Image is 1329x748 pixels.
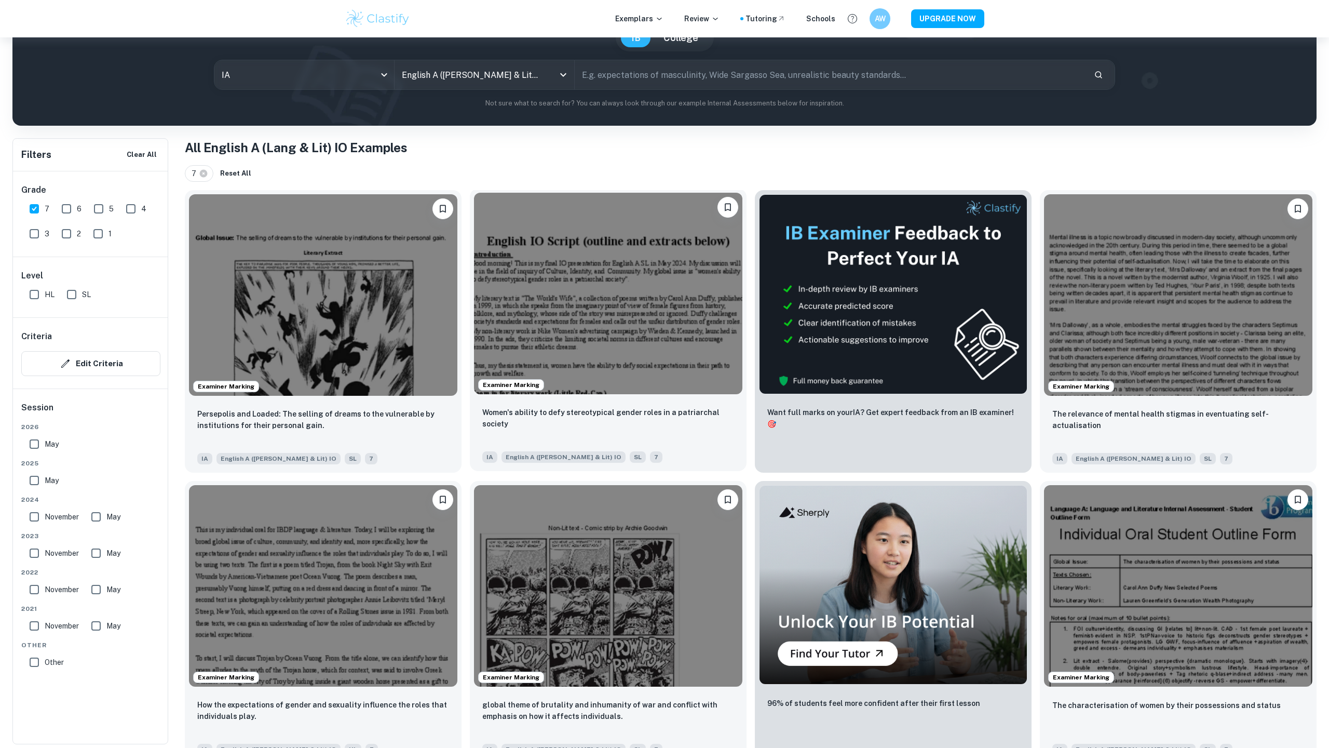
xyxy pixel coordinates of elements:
button: Bookmark [432,198,453,219]
img: Thumbnail [759,194,1027,394]
span: November [45,584,79,595]
span: Other [45,657,64,668]
span: 3 [45,228,49,239]
img: Thumbnail [759,485,1027,685]
button: Help and Feedback [844,10,861,28]
a: Tutoring [745,13,785,24]
span: May [106,584,120,595]
a: Examiner MarkingBookmarkWomen's ability to defy stereotypical gender roles in a patriarchal socie... [470,190,747,473]
span: 1 [109,228,112,239]
p: Want full marks on your IA ? Get expert feedback from an IB examiner! [767,407,1019,430]
input: E.g. expectations of masculinity, Wide Sargasso Sea, unrealistic beauty standards... [575,60,1086,89]
span: 2023 [21,531,160,541]
span: November [45,511,79,523]
button: Bookmark [717,489,738,510]
img: English A (Lang & Lit) IO IA example thumbnail: How the expectations of gender and sexua [189,485,457,687]
img: English A (Lang & Lit) IO IA example thumbnail: The relevance of mental health stigmas i [1044,194,1312,396]
span: Examiner Marking [1049,382,1114,391]
button: Edit Criteria [21,351,160,376]
span: 🎯 [767,420,776,428]
span: 4 [141,203,146,215]
img: English A (Lang & Lit) IO IA example thumbnail: Women's ability to defy stereotypical ge [474,193,742,394]
button: Search [1090,66,1107,84]
span: 7 [365,453,377,464]
span: SL [1200,453,1216,464]
img: Clastify logo [345,8,411,29]
a: Schools [806,13,835,24]
span: IA [1052,453,1067,464]
p: The characterisation of women by their possessions and status [1052,700,1281,711]
button: Reset All [218,166,254,181]
span: 2022 [21,568,160,577]
img: English A (Lang & Lit) IO IA example thumbnail: Persepolis and Loaded: The selling of dr [189,194,457,396]
span: 2026 [21,422,160,432]
p: How the expectations of gender and sexuality influence the roles that individuals play. [197,699,449,722]
span: May [45,438,59,450]
span: 5 [109,203,114,215]
span: IA [482,451,497,463]
button: Open [556,68,571,82]
button: Clear All [124,147,159,163]
span: 7 [1220,453,1232,464]
p: 96% of students feel more confident after their first lesson [767,698,980,709]
a: Examiner MarkingBookmarkPersepolis and Loaded: The selling of dreams to the vulnerable by institu... [185,190,462,473]
span: Examiner Marking [479,380,544,390]
span: Examiner Marking [479,673,544,682]
span: 2025 [21,459,160,468]
span: May [45,475,59,486]
button: Bookmark [1287,198,1308,219]
span: November [45,620,79,632]
h6: Level [21,270,160,282]
h6: Criteria [21,330,52,343]
span: Other [21,640,160,650]
span: 2 [77,228,81,239]
span: IA [197,453,212,464]
img: English A (Lang & Lit) IO IA example thumbnail: The characterisation of women by their p [1044,485,1312,687]
span: English A ([PERSON_NAME] & Lit) IO [501,451,626,463]
span: Examiner Marking [194,673,259,682]
span: 6 [77,203,82,215]
button: Bookmark [432,489,453,510]
span: May [106,547,120,559]
span: English A ([PERSON_NAME] & Lit) IO [216,453,341,464]
p: Review [684,13,720,24]
button: Bookmark [717,197,738,218]
span: Examiner Marking [1049,673,1114,682]
h6: Session [21,402,160,422]
h6: Grade [21,184,160,196]
a: Examiner MarkingBookmarkThe relevance of mental health stigmas in eventuating self-actualisationI... [1040,190,1317,473]
span: November [45,547,79,559]
p: The relevance of mental health stigmas in eventuating self-actualisation [1052,408,1304,431]
p: Not sure what to search for? You can always look through our example Internal Assessments below f... [21,98,1308,109]
span: 2021 [21,604,160,613]
h1: All English A (Lang & Lit) IO Examples [185,138,1317,157]
span: HL [45,289,55,300]
span: 7 [650,451,662,463]
p: Exemplars [615,13,663,24]
button: College [653,29,709,47]
h6: AW [874,13,886,24]
span: May [106,620,120,632]
span: Examiner Marking [194,382,259,391]
p: Persepolis and Loaded: The selling of dreams to the vulnerable by institutions for their personal... [197,408,449,431]
button: Bookmark [1287,489,1308,510]
span: SL [82,289,91,300]
a: ThumbnailWant full marks on yourIA? Get expert feedback from an IB examiner! [755,190,1032,473]
span: 7 [192,168,201,179]
button: AW [870,8,890,29]
h6: Filters [21,148,51,162]
span: SL [630,451,646,463]
button: UPGRADE NOW [911,9,984,28]
span: 2024 [21,495,160,504]
img: English A (Lang & Lit) IO IA example thumbnail: global theme of brutality and inhumanity [474,485,742,687]
span: 7 [45,203,49,215]
span: English A ([PERSON_NAME] & Lit) IO [1072,453,1196,464]
div: IA [214,60,394,89]
button: IB [621,29,651,47]
span: SL [345,453,361,464]
span: May [106,511,120,523]
div: 7 [185,165,213,182]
